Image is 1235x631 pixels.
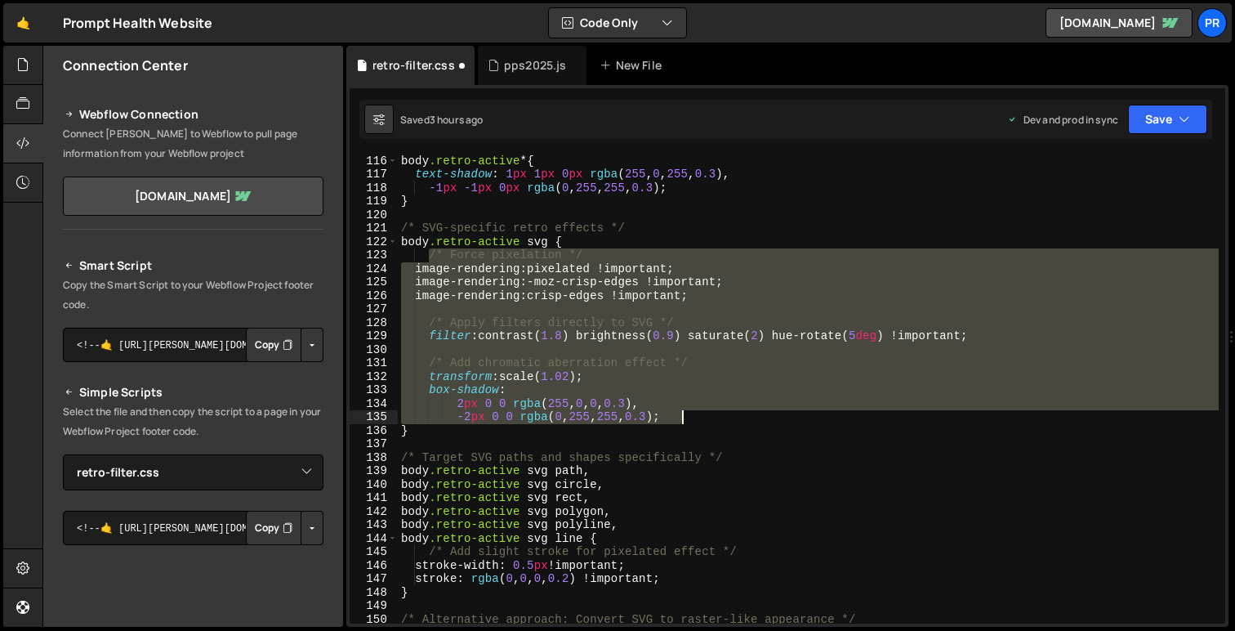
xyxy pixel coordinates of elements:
[63,328,323,362] textarea: <!--🤙 [URL][PERSON_NAME][DOMAIN_NAME]> <script>document.addEventListener("DOMContentLoaded", func...
[63,402,323,441] p: Select the file and then copy the script to a page in your Webflow Project footer code.
[63,177,323,216] a: [DOMAIN_NAME]
[350,248,398,262] div: 123
[350,181,398,195] div: 118
[350,599,398,613] div: 149
[350,518,398,532] div: 143
[350,464,398,478] div: 139
[350,491,398,505] div: 141
[63,383,323,402] h2: Simple Scripts
[350,356,398,370] div: 131
[350,545,398,559] div: 145
[372,57,455,74] div: retro-filter.css
[246,511,323,545] div: Button group with nested dropdown
[1197,8,1227,38] a: Pr
[400,113,484,127] div: Saved
[350,222,398,235] div: 121
[350,329,398,343] div: 129
[246,328,323,362] div: Button group with nested dropdown
[1046,8,1193,38] a: [DOMAIN_NAME]
[350,424,398,438] div: 136
[350,572,398,586] div: 147
[350,505,398,519] div: 142
[63,275,323,315] p: Copy the Smart Script to your Webflow Project footer code.
[63,256,323,275] h2: Smart Script
[350,437,398,451] div: 137
[350,343,398,357] div: 130
[350,262,398,276] div: 124
[350,451,398,465] div: 138
[1007,113,1118,127] div: Dev and prod in sync
[350,154,398,168] div: 116
[63,124,323,163] p: Connect [PERSON_NAME] to Webflow to pull page information from your Webflow project
[63,56,188,74] h2: Connection Center
[350,586,398,600] div: 148
[350,168,398,181] div: 117
[549,8,686,38] button: Code Only
[350,478,398,492] div: 140
[350,370,398,384] div: 132
[246,328,301,362] button: Copy
[350,289,398,303] div: 126
[350,532,398,546] div: 144
[600,57,668,74] div: New File
[350,613,398,627] div: 150
[430,113,484,127] div: 3 hours ago
[63,13,212,33] div: Prompt Health Website
[246,511,301,545] button: Copy
[350,316,398,330] div: 128
[504,57,567,74] div: pps2025.js
[350,302,398,316] div: 127
[350,383,398,397] div: 133
[350,235,398,249] div: 122
[3,3,43,43] a: 🤙
[350,559,398,573] div: 146
[350,275,398,289] div: 125
[63,511,323,545] textarea: <!--🤙 [URL][PERSON_NAME][DOMAIN_NAME]> <script>document.addEventListener("DOMContentLoaded", func...
[63,105,323,124] h2: Webflow Connection
[350,397,398,411] div: 134
[1128,105,1207,134] button: Save
[350,208,398,222] div: 120
[350,195,398,208] div: 119
[350,410,398,424] div: 135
